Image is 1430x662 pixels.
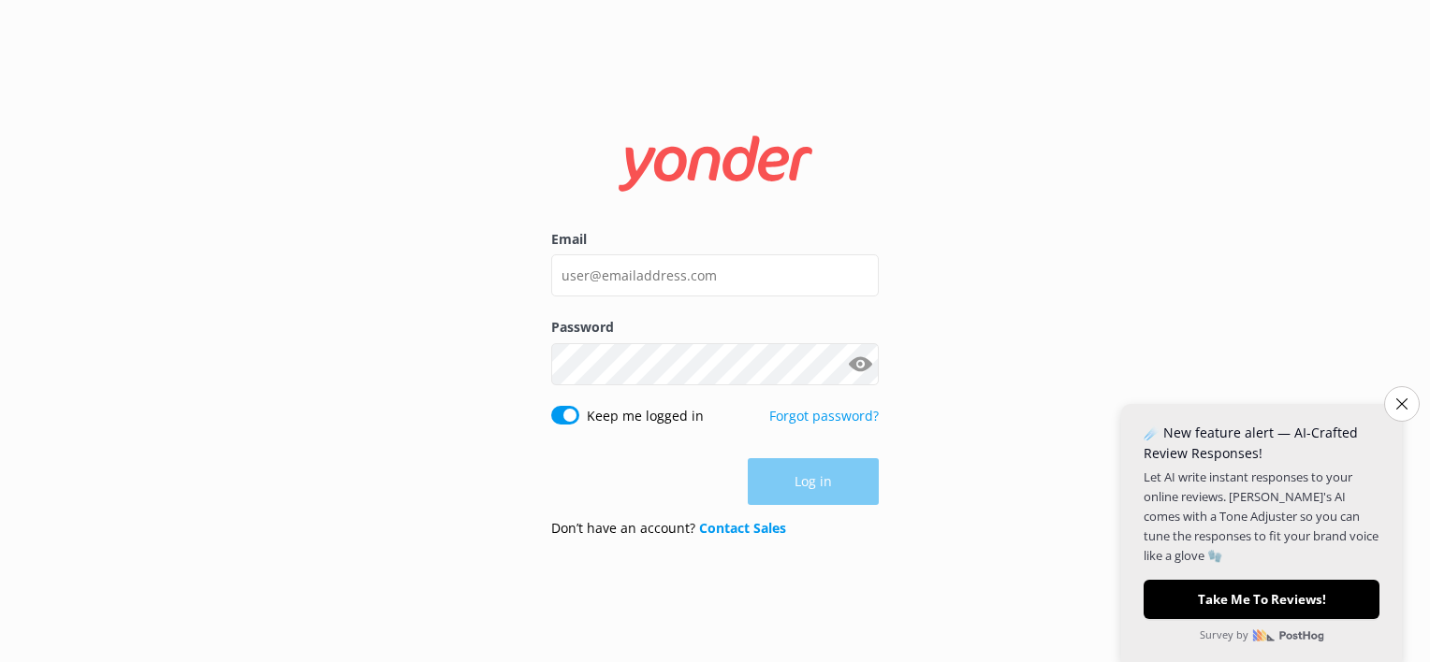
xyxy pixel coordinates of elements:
[699,519,786,537] a: Contact Sales
[587,406,704,426] label: Keep me logged in
[769,407,879,425] a: Forgot password?
[551,317,879,338] label: Password
[551,229,879,250] label: Email
[841,345,879,382] button: Show password
[551,518,786,539] p: Don’t have an account?
[551,254,879,296] input: user@emailaddress.com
